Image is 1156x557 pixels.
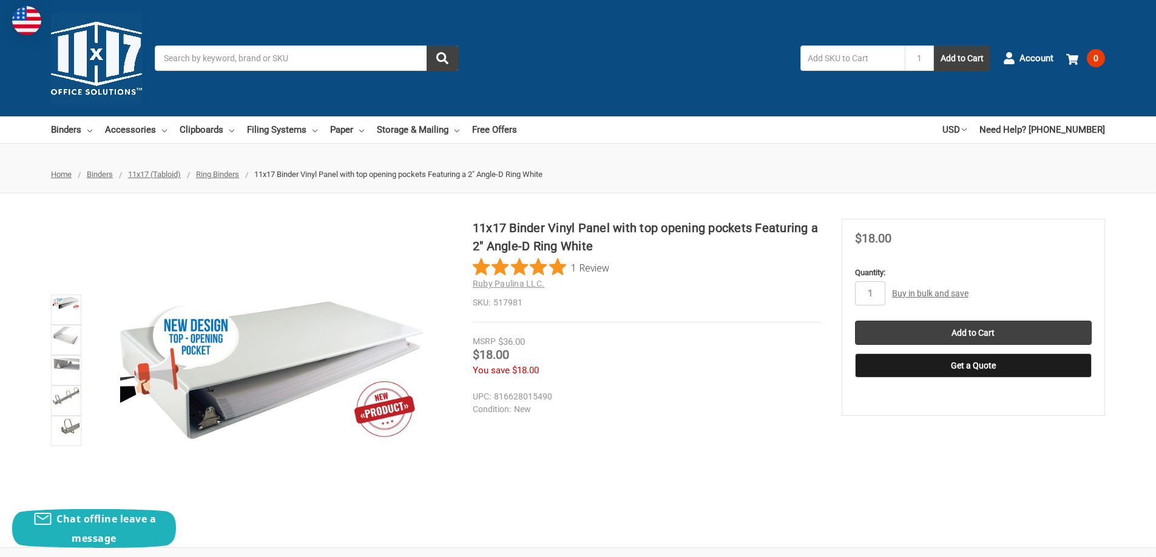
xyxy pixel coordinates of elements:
dt: SKU: [473,296,490,309]
input: Search by keyword, brand or SKU [155,45,458,71]
span: $18.00 [512,365,539,376]
a: Paper [330,116,364,143]
a: Ring Binders [196,170,239,179]
a: Accessories [105,116,167,143]
span: 0 [1087,49,1105,67]
span: 11x17 Binder Vinyl Panel with top opening pockets Featuring a 2" Angle-D Ring White [254,170,543,179]
dd: 816628015490 [473,390,816,403]
a: 11x17 (Tabloid) [128,170,181,179]
span: Account [1019,52,1053,65]
span: $18.00 [473,347,509,362]
a: Binders [51,116,92,143]
span: $36.00 [498,336,525,347]
a: Buy in bulk and save [892,289,968,298]
img: 11x17 Binder Vinyl Panel with top opening pockets Featuring a 2" Angle-D Ring White [53,296,79,310]
h1: 11x17 Binder Vinyl Panel with top opening pockets Featuring a 2" Angle-D Ring White [473,219,822,255]
a: Free Offers [472,116,517,143]
button: Add to Cart [934,45,990,71]
a: USD [942,116,967,143]
img: 11x17 Binder Vinyl Panel with top opening pockets Featuring a 2" Angle-D Ring White [53,327,79,345]
span: Chat offline leave a message [56,512,156,545]
a: Filing Systems [247,116,317,143]
a: 0 [1066,42,1105,74]
button: Get a Quote [855,353,1092,378]
img: 11x17 Binder Vinyl Panel with top opening pockets Featuring a 2" Angle-D Ring White [53,418,79,436]
a: Clipboards [180,116,234,143]
dd: New [473,403,816,416]
a: Need Help? [PHONE_NUMBER] [979,116,1105,143]
a: Storage & Mailing [377,116,459,143]
label: Quantity: [855,267,1092,279]
img: duty and tax information for United States [12,6,41,35]
a: Binders [87,170,113,179]
dt: UPC: [473,390,491,403]
img: 11x17 Binder Vinyl Panel with top opening pockets Featuring a 2" Angle-D Ring White [53,387,79,405]
span: 1 Review [571,258,609,276]
img: 11x17 Binder Vinyl Panel with top opening pockets Featuring a 2" Angle-D Ring White [120,295,424,446]
dt: Condition: [473,403,511,416]
button: Chat offline leave a message [12,509,176,548]
input: Add SKU to Cart [800,45,905,71]
span: $18.00 [855,231,891,245]
input: Add to Cart [855,321,1092,345]
div: MSRP [473,335,496,348]
dd: 517981 [473,296,822,309]
img: 11x17.com [51,13,142,104]
a: Ruby Paulina LLC. [473,279,544,289]
span: You save [473,365,510,376]
button: Rated 5 out of 5 stars from 1 reviews. Jump to reviews. [473,258,609,276]
a: Account [1003,42,1053,74]
img: 11x17 2" Angle-D Vinyl Binder in White (517981) [53,358,79,370]
a: Home [51,170,72,179]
